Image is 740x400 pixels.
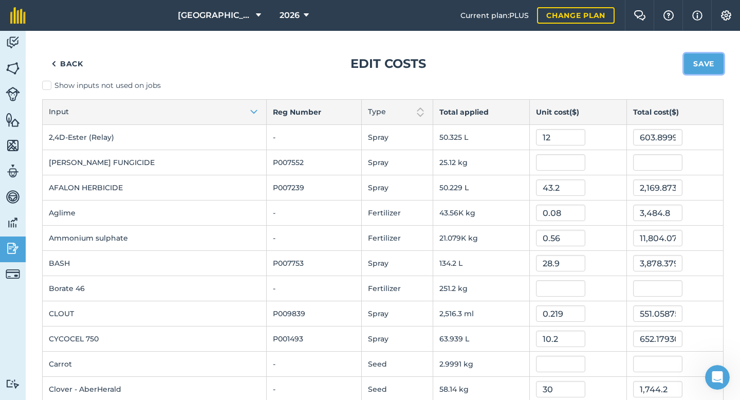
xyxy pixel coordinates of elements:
img: svg+xml;base64,PD94bWwgdmVyc2lvbj0iMS4wIiBlbmNvZGluZz0idXRmLTgiPz4KPCEtLSBHZW5lcmF0b3I6IEFkb2JlIE... [6,35,20,50]
td: Carrot [43,352,267,377]
td: CYCOCEL 750 [43,326,267,352]
label: Show inputs not used on jobs [42,80,724,91]
td: Borate 46 [43,276,267,301]
td: BASH [43,251,267,276]
textarea: Message… [9,300,197,317]
th: Total cost ( $ ) [626,100,723,125]
button: Emoji picker [32,321,41,330]
td: 21.079K kg [433,226,529,251]
img: Profile image for Operator [29,6,46,22]
td: 50.229 L [433,175,529,201]
th: Reg Number [266,100,361,125]
span: [GEOGRAPHIC_DATA] [178,9,252,22]
div: You’ll get replies here and in your email:✉️[EMAIL_ADDRESS][DOMAIN_NAME]The team will be back🕒[DA... [8,160,169,238]
td: 50.325 L [433,125,529,150]
td: P001493 [266,326,361,352]
td: - [266,352,361,377]
td: [PERSON_NAME] FUNGICIDE [43,150,267,175]
iframe: Intercom live chat [705,365,730,390]
td: - [266,276,361,301]
img: svg+xml;base64,PHN2ZyB4bWxucz0iaHR0cDovL3d3dy53My5vcmcvMjAwMC9zdmciIHdpZHRoPSI5IiBoZWlnaHQ9IjI0Ii... [51,58,56,70]
img: fieldmargin Logo [10,7,26,24]
td: - [266,125,361,150]
h1: Operator [50,5,86,13]
h1: Edit costs [350,56,426,72]
img: svg+xml;base64,PD94bWwgdmVyc2lvbj0iMS4wIiBlbmNvZGluZz0idXRmLTgiPz4KPCEtLSBHZW5lcmF0b3I6IEFkb2JlIE... [6,189,20,205]
td: 43.56K kg [433,201,529,226]
td: Spray [362,326,433,352]
div: Hi - can you check my [PERSON_NAME]?I had split the paddock but then we decided not too so we put... [37,28,197,152]
a: Back [42,53,92,74]
td: CLOUT [43,301,267,326]
img: svg+xml;base64,PD94bWwgdmVyc2lvbj0iMS4wIiBlbmNvZGluZz0idXRmLTgiPz4KPCEtLSBHZW5lcmF0b3I6IEFkb2JlIE... [6,267,20,281]
div: Hi - could you also have a look at the yield report for 2026 - it is showing wheat tonnage for [P... [37,256,197,339]
td: AFALON HERBICIDE [43,175,267,201]
div: Matthew says… [8,256,197,351]
img: svg+xml;base64,PD94bWwgdmVyc2lvbj0iMS4wIiBlbmNvZGluZz0idXRmLTgiPz4KPCEtLSBHZW5lcmF0b3I6IEFkb2JlIE... [6,379,20,389]
td: Ammonium sulphate [43,226,267,251]
td: Fertilizer [362,201,433,226]
td: 2,516.3 ml [433,301,529,326]
td: P007552 [266,150,361,175]
button: Gif picker [49,321,57,330]
div: Close [180,4,199,23]
td: P007753 [266,251,361,276]
img: svg+xml;base64,PD94bWwgdmVyc2lvbj0iMS4wIiBlbmNvZGluZz0idXRmLTgiPz4KPCEtLSBHZW5lcmF0b3I6IEFkb2JlIE... [6,241,20,256]
div: Hi - can you check my [PERSON_NAME]? I had split the paddock but then we decided not too so we pu... [45,34,189,146]
td: P007239 [266,175,361,201]
img: svg+xml;base64,PD94bWwgdmVyc2lvbj0iMS4wIiBlbmNvZGluZz0idXRmLTgiPz4KPCEtLSBHZW5lcmF0b3I6IEFkb2JlIE... [6,87,20,101]
button: Send a message… [176,317,193,334]
img: A cog icon [720,10,732,21]
a: Change plan [537,7,615,24]
td: Seed [362,352,433,377]
button: Home [161,4,180,24]
img: Arrow pointing down to show items are sorted in ascending order [248,106,260,118]
img: svg+xml;base64,PHN2ZyB4bWxucz0iaHR0cDovL3d3dy53My5vcmcvMjAwMC9zdmciIHdpZHRoPSI1NiIgaGVpZ2h0PSI2MC... [6,61,20,76]
button: Start recording [65,321,73,330]
img: svg+xml;base64,PD94bWwgdmVyc2lvbj0iMS4wIiBlbmNvZGluZz0idXRmLTgiPz4KPCEtLSBHZW5lcmF0b3I6IEFkb2JlIE... [6,215,20,230]
button: Save [684,53,724,74]
td: Fertilizer [362,226,433,251]
span: 2026 [280,9,300,22]
td: 25.12 kg [433,150,529,175]
button: go back [7,4,26,24]
div: The team will be back 🕒 [16,211,160,231]
button: Upload attachment [16,321,24,330]
div: Matthew says… [8,28,197,160]
div: Operator • AI Agent • 2h ago [16,240,106,246]
td: 63.939 L [433,326,529,352]
th: Unit cost ( $ ) [530,100,626,125]
img: svg+xml;base64,PHN2ZyB4bWxucz0iaHR0cDovL3d3dy53My5vcmcvMjAwMC9zdmciIHdpZHRoPSIxNyIgaGVpZ2h0PSIxNy... [692,9,702,22]
td: 134.2 L [433,251,529,276]
img: svg+xml;base64,PHN2ZyB4bWxucz0iaHR0cDovL3d3dy53My5vcmcvMjAwMC9zdmciIHdpZHRoPSI1NiIgaGVpZ2h0PSI2MC... [6,138,20,153]
b: [DATE] [25,222,52,230]
div: You’ll get replies here and in your email: ✉️ [16,166,160,206]
td: 251.2 kg [433,276,529,301]
div: Operator says… [8,160,197,257]
th: Total applied [433,100,529,125]
button: Input [43,100,266,124]
td: Spray [362,175,433,201]
td: 2.9991 kg [433,352,529,377]
td: Aglime [43,201,267,226]
td: Spray [362,301,433,326]
td: Spray [362,251,433,276]
td: P009839 [266,301,361,326]
b: [EMAIL_ADDRESS][DOMAIN_NAME] [16,187,98,205]
button: Type [362,100,433,124]
td: 2,4D-Ester (Relay) [43,125,267,150]
td: Spray [362,125,433,150]
td: - [266,201,361,226]
span: Current plan : PLUS [460,10,529,21]
p: The team can also help [50,13,128,23]
img: svg+xml;base64,PHN2ZyB4bWxucz0iaHR0cDovL3d3dy53My5vcmcvMjAwMC9zdmciIHdpZHRoPSI1NiIgaGVpZ2h0PSI2MC... [6,112,20,128]
td: - [266,226,361,251]
div: Hi - could you also have a look at the yield report for 2026 - it is showing wheat tonnage for [P... [45,262,189,333]
td: Spray [362,150,433,175]
img: Two speech bubbles overlapping with the left bubble in the forefront [634,10,646,21]
img: svg+xml;base64,PD94bWwgdmVyc2lvbj0iMS4wIiBlbmNvZGluZz0idXRmLTgiPz4KPCEtLSBHZW5lcmF0b3I6IEFkb2JlIE... [6,163,20,179]
img: Two arrows, one pointing up and one pointing down to show sort is not active on this column [414,106,427,118]
td: Fertilizer [362,276,433,301]
img: A question mark icon [662,10,675,21]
